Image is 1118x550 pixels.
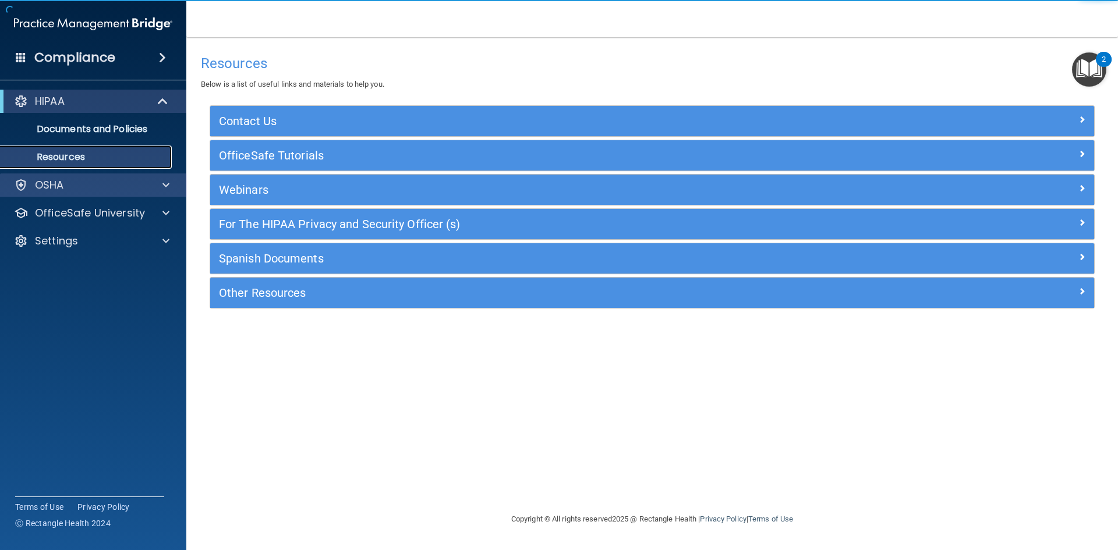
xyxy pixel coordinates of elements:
[15,501,63,513] a: Terms of Use
[440,501,865,538] div: Copyright © All rights reserved 2025 @ Rectangle Health | |
[35,94,65,108] p: HIPAA
[34,49,115,66] h4: Compliance
[8,123,167,135] p: Documents and Policies
[14,234,169,248] a: Settings
[8,151,167,163] p: Resources
[219,149,865,162] h5: OfficeSafe Tutorials
[14,94,169,108] a: HIPAA
[219,180,1085,199] a: Webinars
[219,115,865,127] h5: Contact Us
[219,252,865,265] h5: Spanish Documents
[201,80,384,88] span: Below is a list of useful links and materials to help you.
[1072,52,1106,87] button: Open Resource Center, 2 new notifications
[14,206,169,220] a: OfficeSafe University
[14,178,169,192] a: OSHA
[748,514,793,523] a: Terms of Use
[35,206,145,220] p: OfficeSafe University
[201,56,1103,71] h4: Resources
[219,112,1085,130] a: Contact Us
[917,467,1104,514] iframe: Drift Widget Chat Controller
[219,218,865,230] h5: For The HIPAA Privacy and Security Officer (s)
[1102,59,1106,74] div: 2
[700,514,746,523] a: Privacy Policy
[219,215,1085,233] a: For The HIPAA Privacy and Security Officer (s)
[15,517,111,529] span: Ⓒ Rectangle Health 2024
[219,283,1085,302] a: Other Resources
[219,146,1085,165] a: OfficeSafe Tutorials
[14,12,172,36] img: PMB logo
[219,249,1085,268] a: Spanish Documents
[219,183,865,196] h5: Webinars
[35,178,64,192] p: OSHA
[77,501,130,513] a: Privacy Policy
[219,286,865,299] h5: Other Resources
[35,234,78,248] p: Settings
